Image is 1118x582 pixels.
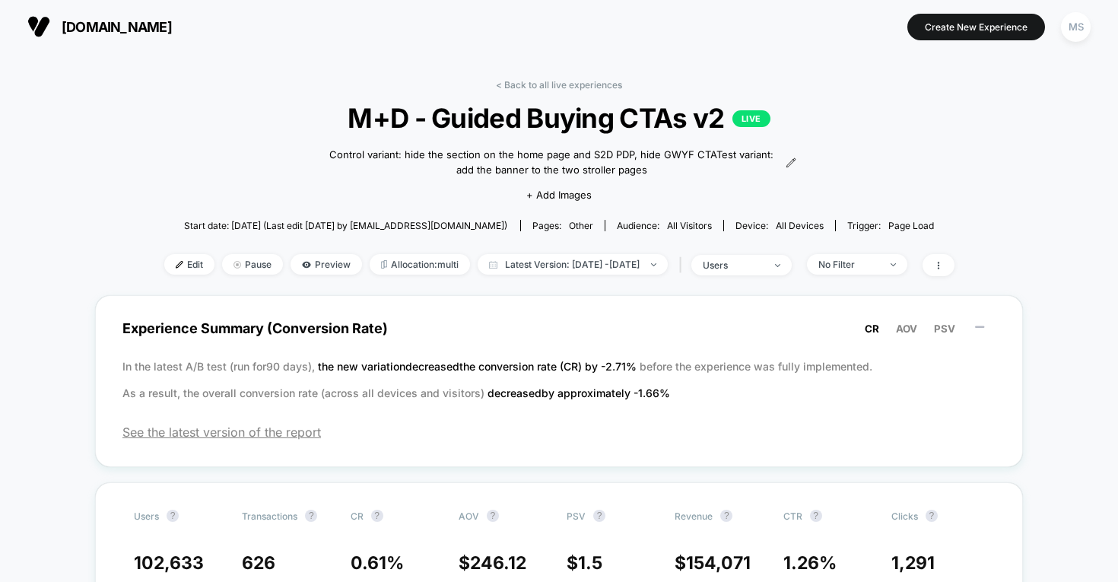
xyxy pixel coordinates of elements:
div: Pages: [532,220,593,231]
span: M+D - Guided Buying CTAs v2 [203,102,914,134]
span: PSV [934,323,955,335]
button: ? [720,510,732,522]
span: [DOMAIN_NAME] [62,19,172,35]
span: 0.61 % [351,552,404,574]
span: Page Load [888,220,934,231]
span: 154,071 [686,552,751,574]
span: PSV [567,510,586,522]
img: calendar [489,261,497,269]
span: the new variation decreased the conversion rate (CR) by -2.71 % [318,360,640,373]
div: MS [1061,12,1091,42]
span: users [134,510,159,522]
span: all devices [776,220,824,231]
span: CR [351,510,364,522]
div: Trigger: [847,220,934,231]
span: Allocation: multi [370,254,470,275]
div: users [703,259,764,271]
span: other [569,220,593,231]
span: Latest Version: [DATE] - [DATE] [478,254,668,275]
div: Audience: [617,220,712,231]
button: [DOMAIN_NAME] [23,14,176,39]
span: $ [675,552,751,574]
span: | [675,254,691,276]
span: Edit [164,254,214,275]
span: Clicks [891,510,918,522]
span: Start date: [DATE] (Last edit [DATE] by [EMAIL_ADDRESS][DOMAIN_NAME]) [184,220,507,231]
button: ? [593,510,605,522]
img: rebalance [381,260,387,269]
span: Pause [222,254,283,275]
button: ? [810,510,822,522]
button: ? [305,510,317,522]
span: AOV [896,323,917,335]
span: CTR [783,510,802,522]
img: end [651,263,656,266]
div: No Filter [818,259,879,270]
button: AOV [891,322,922,336]
span: AOV [459,510,479,522]
img: end [775,264,780,267]
img: Visually logo [27,15,50,38]
button: CR [860,322,884,336]
span: Device: [723,220,835,231]
button: ? [487,510,499,522]
span: decreased by approximately -1.66 % [488,386,670,399]
span: $ [459,552,526,574]
span: Preview [291,254,362,275]
button: PSV [929,322,960,336]
span: $ [567,552,602,574]
p: In the latest A/B test (run for 90 days), before the experience was fully implemented. As a resul... [122,353,996,406]
img: edit [176,261,183,269]
button: ? [926,510,938,522]
span: 1,291 [891,552,935,574]
img: end [233,261,241,269]
button: ? [371,510,383,522]
span: See the latest version of the report [122,425,996,440]
span: CR [865,323,879,335]
p: LIVE [732,110,770,127]
span: 626 [242,552,275,574]
button: MS [1056,11,1095,43]
span: Transactions [242,510,297,522]
span: 102,633 [134,552,204,574]
img: end [891,263,896,266]
span: 1.5 [578,552,602,574]
span: Experience Summary (Conversion Rate) [122,311,996,345]
button: ? [167,510,179,522]
span: 246.12 [470,552,526,574]
span: Revenue [675,510,713,522]
a: < Back to all live experiences [496,79,622,91]
span: + Add Images [526,189,592,201]
span: 1.26 % [783,552,837,574]
span: Control variant: hide the section on the home page and S2D PDP, hide GWYF CTATest variant: add th... [322,148,781,177]
button: Create New Experience [907,14,1045,40]
span: All Visitors [667,220,712,231]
